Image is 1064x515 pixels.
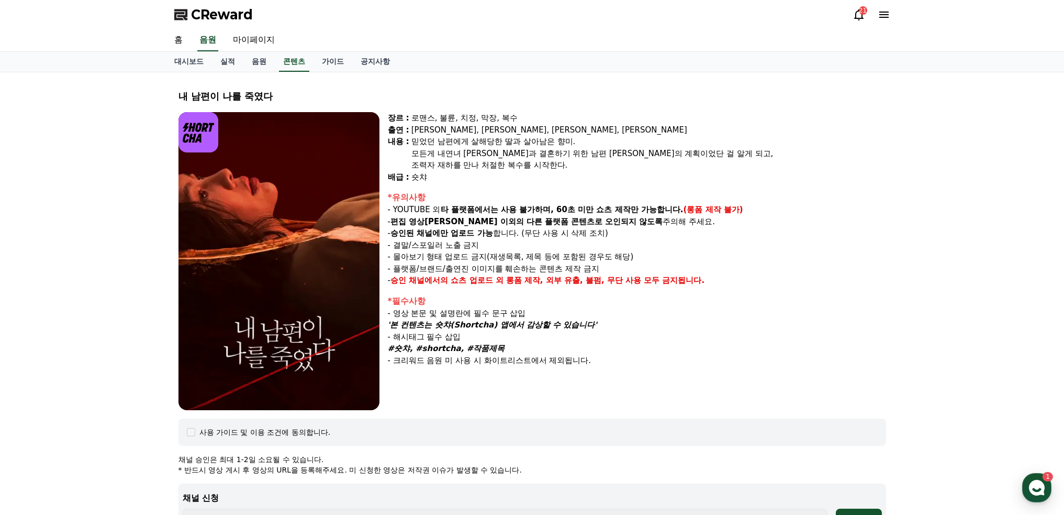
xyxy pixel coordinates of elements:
p: * 반드시 영상 게시 후 영상의 URL을 등록해주세요. 미 신청한 영상은 저작권 이슈가 발생할 수 있습니다. [178,465,886,475]
strong: 편집 영상[PERSON_NAME] 이외의 [390,217,524,226]
p: - 몰아보기 형태 업로드 금지(재생목록, 제목 등에 포함된 경우도 해당) [388,251,886,263]
div: 모든게 내연녀 [PERSON_NAME]과 결혼하기 위한 남편 [PERSON_NAME]의 계획이었단 걸 알게 되고, [411,148,886,160]
strong: 승인 채널에서의 쇼츠 업로드 외 [390,276,503,285]
div: 믿었던 남편에게 살해당한 딸과 살아남은 향미. [411,136,886,148]
strong: 승인된 채널에만 업로드 가능 [390,228,493,238]
a: 홈 [166,29,191,51]
div: 내 남편이 나를 죽였다 [178,89,886,104]
p: - 해시태그 필수 삽입 [388,331,886,343]
p: - [388,275,886,287]
em: #숏챠, #shortcha, #작품제목 [388,344,505,353]
a: 마이페이지 [225,29,283,51]
em: '본 컨텐츠는 숏챠(Shortcha) 앱에서 감상할 수 있습니다' [388,320,597,330]
a: 실적 [212,52,243,72]
div: 배급 : [388,171,409,183]
div: *필수사항 [388,295,886,308]
a: 공지사항 [352,52,398,72]
strong: 롱폼 제작, 외부 유출, 불펌, 무단 사용 모두 금지됩니다. [506,276,705,285]
div: 내용 : [388,136,409,171]
div: [PERSON_NAME], [PERSON_NAME], [PERSON_NAME], [PERSON_NAME] [411,124,886,136]
p: - 합니다. (무단 사용 시 삭제 조치) [388,227,886,239]
a: 21 [853,8,865,21]
strong: (롱폼 제작 불가) [684,205,743,214]
a: 가이드 [313,52,352,72]
p: - 주의해 주세요. [388,216,886,228]
p: - YOUTUBE 외 [388,204,886,216]
a: 콘텐츠 [279,52,309,72]
strong: 다른 플랫폼 콘텐츠로 오인되지 않도록 [527,217,663,226]
span: CReward [191,6,253,23]
p: - 결말/스포일러 노출 금지 [388,239,886,251]
div: 로맨스, 불륜, 치정, 막장, 복수 [411,112,886,124]
a: CReward [174,6,253,23]
p: - 크리워드 음원 미 사용 시 화이트리스트에서 제외됩니다. [388,355,886,367]
div: 숏챠 [411,171,886,183]
div: 장르 : [388,112,409,124]
strong: 타 플랫폼에서는 사용 불가하며, 60초 미만 쇼츠 제작만 가능합니다. [441,205,684,214]
div: 출연 : [388,124,409,136]
p: 채널 신청 [183,492,882,505]
img: logo [178,112,219,152]
img: video [178,112,379,410]
p: - 영상 본문 및 설명란에 필수 문구 삽입 [388,308,886,320]
p: 채널 승인은 최대 1-2일 소요될 수 있습니다. [178,454,886,465]
a: 음원 [197,29,218,51]
a: 대시보드 [166,52,212,72]
div: 사용 가이드 및 이용 조건에 동의합니다. [199,427,331,437]
p: - 플랫폼/브랜드/출연진 이미지를 훼손하는 콘텐츠 제작 금지 [388,263,886,275]
div: 조력자 재하를 만나 처절한 복수를 시작한다. [411,159,886,171]
div: 21 [859,6,867,15]
div: *유의사항 [388,191,886,204]
a: 음원 [243,52,275,72]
